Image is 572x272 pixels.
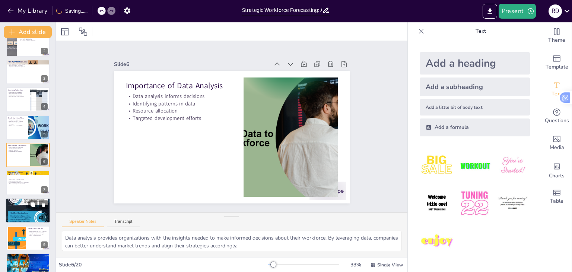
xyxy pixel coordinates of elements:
p: Partnerships with educational institutions [8,122,26,125]
div: Add a heading [420,52,530,75]
span: Media [550,143,564,152]
span: Theme [548,36,565,44]
button: My Library [6,5,51,17]
div: Slide 6 / 20 [59,261,268,268]
button: Delete Slide [39,200,48,209]
button: Present [499,4,536,19]
p: Resource allocation [8,149,28,151]
p: Importance of strategic forecasting [8,256,48,257]
p: Demographic shifts create challenges [8,63,48,65]
div: Add a subheading [420,78,530,96]
button: Duplicate Slide [28,200,37,209]
div: Change the overall theme [542,22,572,49]
p: Gig economy presents challenges [28,234,48,235]
div: Add a table [542,183,572,210]
img: 6.jpeg [495,186,530,221]
p: Rapid changes in technology [8,202,48,203]
img: 2.jpeg [457,148,492,183]
p: Emphasizing long-term success [8,260,48,262]
p: Case Studies Overview [8,171,48,174]
span: Single View [377,262,403,268]
p: Developing Action Plans [8,117,26,119]
p: Industry Examples [8,199,48,201]
div: 4 [6,87,50,112]
input: Insert title [242,5,322,16]
div: R D [549,4,562,18]
button: Add slide [4,26,52,38]
p: Tailored approaches for industries [8,203,48,205]
p: Leveraging data analysis [8,259,48,260]
p: Data analysis is essential [19,37,48,39]
div: Add text boxes [542,76,572,103]
button: Speaker Notes [62,219,104,227]
textarea: Data analysis provides organizations with the insights needed to make informed decisions about th... [62,231,401,251]
p: Importance of Data Analysis [209,12,272,109]
p: Highlighting best practices [8,180,48,182]
div: 6 [41,158,48,165]
p: Resource allocation [189,25,248,121]
div: 8 [41,214,48,221]
div: Get real-time input from your audience [542,103,572,130]
div: 5 [6,115,50,140]
p: Unique challenges in healthcare [8,200,48,202]
p: Focused recruitment strategies [8,121,26,122]
div: Layout [59,26,71,38]
p: Targeted development efforts [8,151,28,152]
p: Text [427,22,534,40]
p: Identifying patterns in data [8,148,28,149]
span: Text [552,90,562,98]
div: 3 [41,75,48,82]
div: 3 [6,60,50,84]
span: Template [546,63,568,71]
p: Identifying patterns in data [196,21,255,117]
p: Future Trends to Watch [28,228,48,230]
button: R D [549,4,562,19]
div: Add charts and graphs [542,156,572,183]
div: 7 [6,170,50,195]
div: 2 [6,32,50,56]
div: 2 [41,48,48,54]
button: Export to PowerPoint [483,4,497,19]
span: Questions [545,117,569,125]
div: 4 [41,103,48,110]
p: Anticipating labor demand [19,39,48,40]
img: 5.jpeg [457,186,492,221]
p: Targeted training programs [8,119,26,121]
div: 33 % [347,261,365,268]
p: Tailoring strategies to unique needs [8,183,48,185]
p: Remote work impacts talent acquisition [28,231,48,233]
p: Staying informed on trends [28,235,48,237]
button: Transcript [107,219,140,227]
p: Innovative approaches to talent management [8,182,48,183]
p: Skills assessments are crucial [8,93,28,95]
span: Charts [549,172,565,180]
img: 4.jpeg [420,186,454,221]
p: Technological advancements impact jobs [8,62,48,64]
div: 9 [41,241,48,248]
p: Targeted development efforts [183,29,242,124]
div: 9 [6,226,50,250]
p: Proactive strategies are necessary [8,96,28,97]
p: Data analysis informs decisions [8,147,28,148]
p: Conclusion [8,254,48,257]
p: Analyzing Labor Market Trends [8,61,48,63]
p: Importance of talent management [19,40,48,41]
div: Add a little bit of body text [420,99,530,116]
p: Talent gaps are mismatches [8,92,28,93]
p: Learning from real-world examples [8,179,48,181]
p: Data analysis informs decisions [202,18,261,114]
div: 8 [6,198,50,223]
div: 5 [41,131,48,137]
span: Position [79,27,88,36]
div: Add a formula [420,118,530,136]
p: Closing talent gaps effectively [8,125,26,126]
p: Collaboration with education [8,95,28,96]
img: 7.jpeg [420,224,454,259]
img: 1.jpeg [420,148,454,183]
div: 6 [6,143,50,167]
img: 3.jpeg [495,148,530,183]
p: Evolving employee expectations [8,65,48,66]
div: Add images, graphics, shapes or video [542,130,572,156]
div: Saving...... [56,7,88,15]
div: 7 [41,186,48,193]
